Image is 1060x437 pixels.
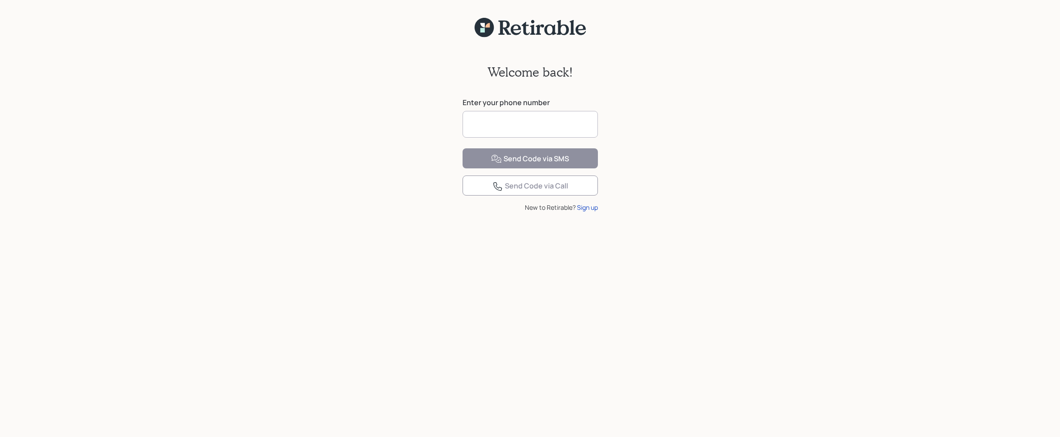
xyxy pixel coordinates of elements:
[491,154,569,164] div: Send Code via SMS
[463,176,598,196] button: Send Code via Call
[463,203,598,212] div: New to Retirable?
[463,148,598,168] button: Send Code via SMS
[487,65,573,80] h2: Welcome back!
[463,98,598,107] label: Enter your phone number
[492,181,568,192] div: Send Code via Call
[577,203,598,212] div: Sign up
